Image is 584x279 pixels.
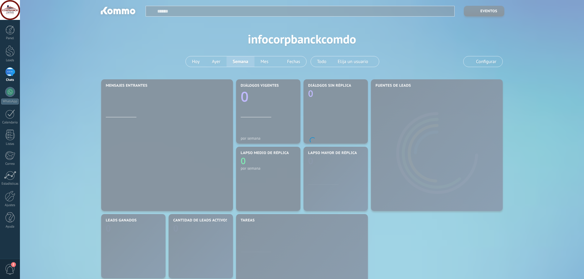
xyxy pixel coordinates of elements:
div: Leads [1,58,19,62]
div: Listas [1,142,19,146]
div: Ajustes [1,203,19,207]
div: Chats [1,78,19,82]
span: 2 [11,262,16,267]
div: Correo [1,162,19,166]
div: Calendario [1,121,19,125]
div: Panel [1,36,19,40]
div: Estadísticas [1,182,19,186]
div: Ayuda [1,225,19,229]
div: WhatsApp [1,99,19,104]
